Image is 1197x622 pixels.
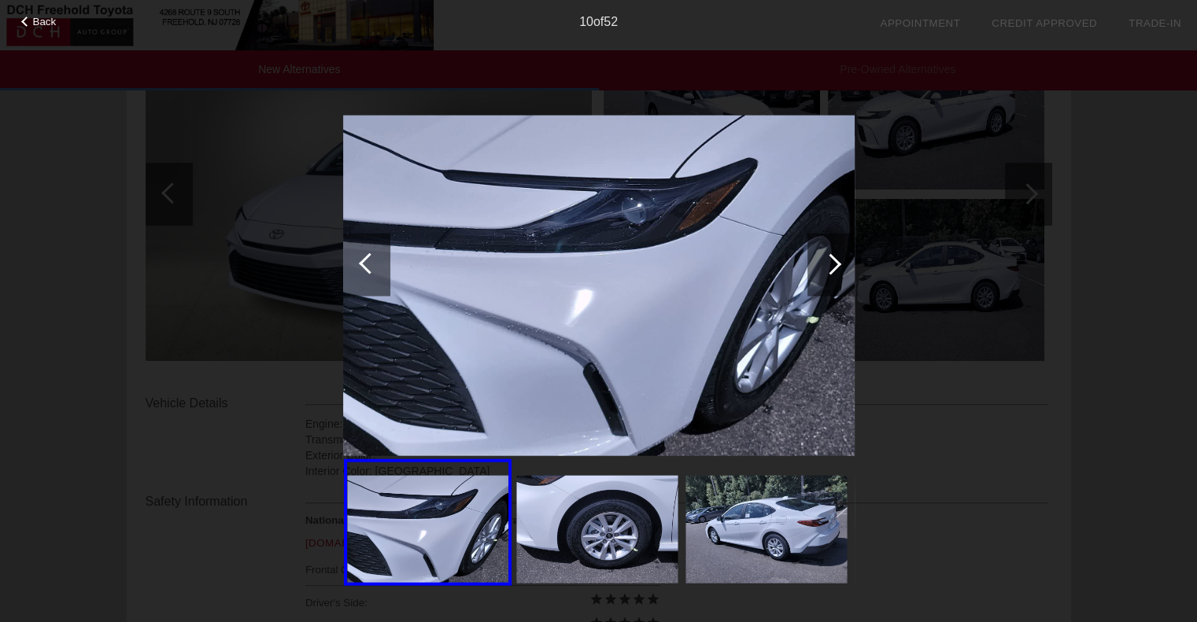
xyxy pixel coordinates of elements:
[604,15,618,28] span: 52
[992,17,1097,29] a: Credit Approved
[880,17,960,29] a: Appointment
[33,16,57,28] span: Back
[343,115,855,455] img: 72c0ff56130713a740f4e3d267f64007x.jpg
[516,476,678,583] img: d3ef872b92178c55f00e70c41118c29ax.jpg
[579,15,593,28] span: 10
[1129,17,1181,29] a: Trade-In
[685,476,847,583] img: 6e907c8f753f27561ec5588b5de847b5x.jpg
